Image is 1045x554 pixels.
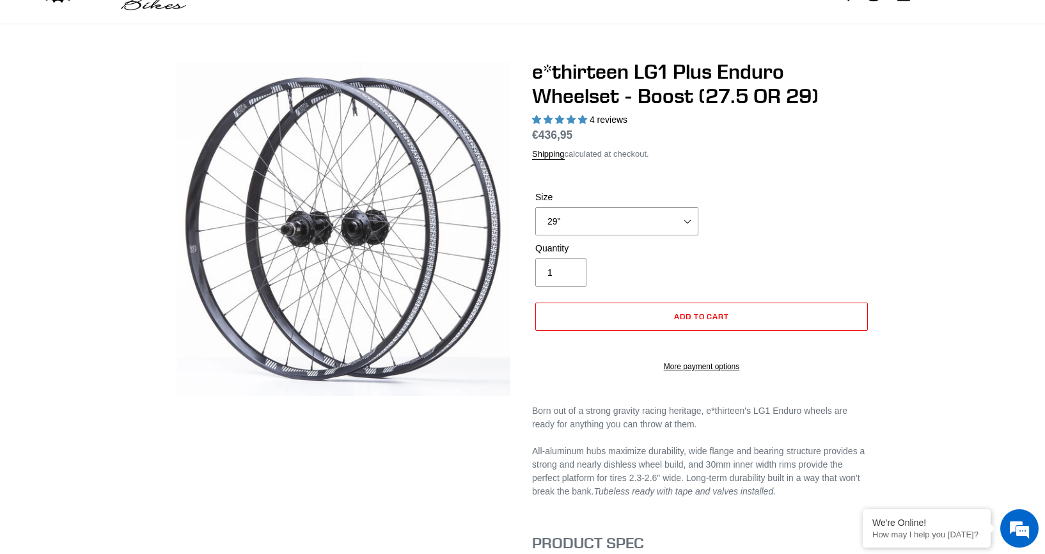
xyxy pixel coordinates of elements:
[14,70,33,90] div: Navigation go back
[594,486,776,496] em: Tubeless ready with tape and valves installed.
[872,518,981,528] div: We're Online!
[532,115,590,125] span: 5.00 stars
[535,303,868,331] button: Add to cart
[590,115,627,125] span: 4 reviews
[6,349,244,394] textarea: Type your message and hit 'Enter'
[532,445,871,498] p: All-aluminum hubs maximize durability, wide flange and bearing structure provides a strong and ne...
[535,191,698,204] label: Size
[674,312,730,321] span: Add to cart
[535,361,868,372] a: More payment options
[532,149,565,160] a: Shipping
[74,161,177,290] span: We're online!
[86,72,234,88] div: Chat with us now
[532,404,871,431] div: Born out of a strong gravity racing heritage, e*thirteen's LG1 Enduro wheels are ready for anythi...
[872,530,981,539] p: How may I help you today?
[210,6,240,37] div: Minimize live chat window
[535,242,698,255] label: Quantity
[532,129,572,141] span: €436,95
[532,534,871,552] h3: PRODUCT SPEC
[532,148,871,161] div: calculated at checkout.
[532,59,871,109] h1: e*thirteen LG1 Plus Enduro Wheelset - Boost (27.5 OR 29)
[41,64,73,96] img: d_696896380_company_1647369064580_696896380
